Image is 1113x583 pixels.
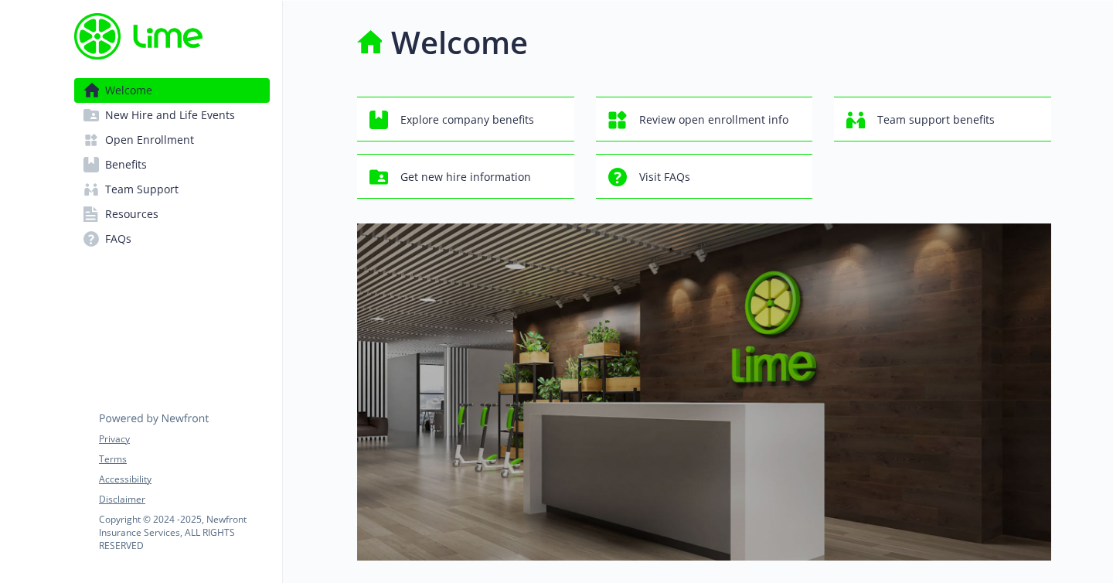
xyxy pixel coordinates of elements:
span: Get new hire information [400,162,531,192]
span: Explore company benefits [400,105,534,135]
span: New Hire and Life Events [105,103,235,128]
p: Copyright © 2024 - 2025 , Newfront Insurance Services, ALL RIGHTS RESERVED [99,513,269,552]
button: Get new hire information [357,154,574,199]
span: Team support benefits [877,105,995,135]
a: Disclaimer [99,493,269,506]
a: Benefits [74,152,270,177]
span: Team Support [105,177,179,202]
a: FAQs [74,227,270,251]
a: Accessibility [99,472,269,486]
a: New Hire and Life Events [74,103,270,128]
span: Welcome [105,78,152,103]
a: Resources [74,202,270,227]
span: FAQs [105,227,131,251]
span: Open Enrollment [105,128,194,152]
a: Terms [99,452,269,466]
button: Visit FAQs [596,154,813,199]
button: Team support benefits [834,97,1051,141]
a: Team Support [74,177,270,202]
span: Benefits [105,152,147,177]
span: Resources [105,202,158,227]
button: Explore company benefits [357,97,574,141]
span: Review open enrollment info [639,105,788,135]
span: Visit FAQs [639,162,690,192]
a: Open Enrollment [74,128,270,152]
img: overview page banner [357,223,1051,561]
a: Privacy [99,432,269,446]
button: Review open enrollment info [596,97,813,141]
a: Welcome [74,78,270,103]
h1: Welcome [391,19,528,66]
